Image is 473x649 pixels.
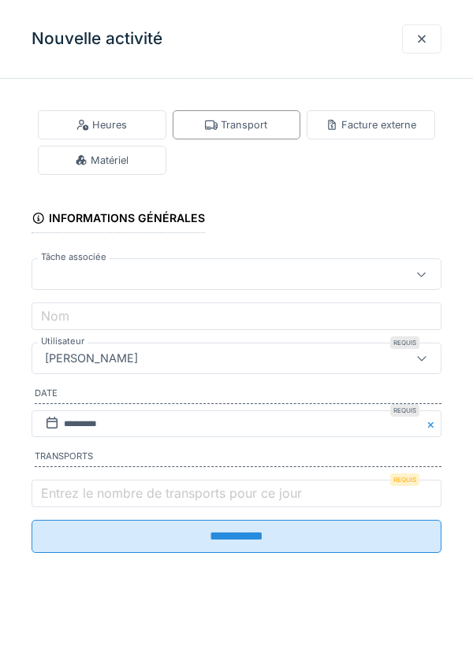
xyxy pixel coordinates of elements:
[326,117,416,132] div: Facture externe
[38,335,88,348] label: Utilisateur
[32,206,205,233] div: Informations générales
[35,450,441,467] label: Transports
[424,410,441,438] button: Close
[39,350,144,367] div: [PERSON_NAME]
[35,387,441,404] label: Date
[390,404,419,417] div: Requis
[76,117,127,132] div: Heures
[38,484,305,503] label: Entrez le nombre de transports pour ce jour
[205,117,267,132] div: Transport
[390,336,419,349] div: Requis
[75,153,128,168] div: Matériel
[38,250,110,264] label: Tâche associée
[38,306,73,325] label: Nom
[32,29,162,49] h3: Nouvelle activité
[390,473,419,486] div: Requis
